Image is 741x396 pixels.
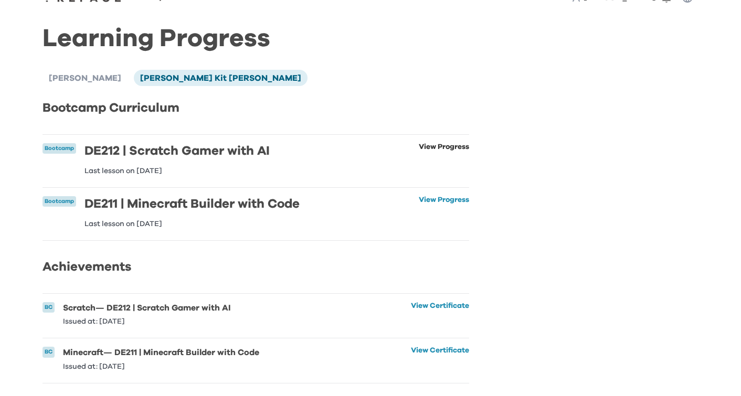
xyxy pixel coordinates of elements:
a: View Progress [419,143,469,175]
p: Issued at: [DATE] [63,318,230,325]
a: View Certificate [411,347,469,370]
span: [PERSON_NAME] Kit [PERSON_NAME] [140,74,301,82]
span: [PERSON_NAME] [49,74,121,82]
p: Bootcamp [45,197,74,206]
p: Bootcamp [45,144,74,153]
p: Last lesson on [DATE] [84,220,300,228]
p: BC [45,348,52,357]
a: View Progress [419,196,469,228]
p: Issued at: [DATE] [63,363,259,370]
p: Last lesson on [DATE] [84,167,270,175]
h1: Learning Progress [43,33,469,45]
a: View Certificate [411,302,469,325]
h2: Bootcamp Curriculum [43,99,469,117]
h6: DE212 | Scratch Gamer with AI [84,143,270,159]
h2: Achievements [43,258,469,276]
h6: DE211 | Minecraft Builder with Code [84,196,300,212]
h6: Scratch — DE212 | Scratch Gamer with AI [63,302,230,314]
p: BC [45,303,52,312]
h6: Minecraft — DE211 | Minecraft Builder with Code [63,347,259,358]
